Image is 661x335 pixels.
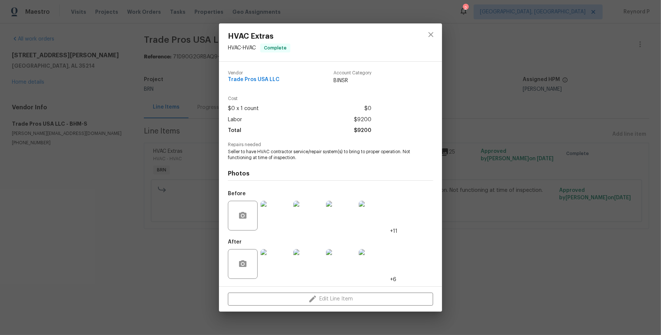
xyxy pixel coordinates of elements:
h4: Photos [228,170,433,177]
button: close [422,26,440,44]
span: Complete [261,44,290,52]
span: $9200 [354,125,371,136]
span: HVAC - HVAC [228,45,256,51]
span: Trade Pros USA LLC [228,77,280,83]
span: +11 [390,228,397,235]
span: Seller to have HVAC contractor service/repair system(s) to bring to proper operation. Not functio... [228,149,413,161]
span: HVAC Extras [228,32,290,41]
span: BINSR [333,77,371,84]
span: Account Category [333,71,371,75]
span: Cost [228,96,371,101]
span: $0 [364,103,371,114]
span: Vendor [228,71,280,75]
h5: Before [228,191,246,196]
div: 2 [463,4,468,12]
span: +6 [390,276,396,283]
span: $9200 [354,115,371,125]
span: Total [228,125,241,136]
span: $0 x 1 count [228,103,259,114]
span: Repairs needed [228,142,433,147]
span: Labor [228,115,242,125]
h5: After [228,239,242,245]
